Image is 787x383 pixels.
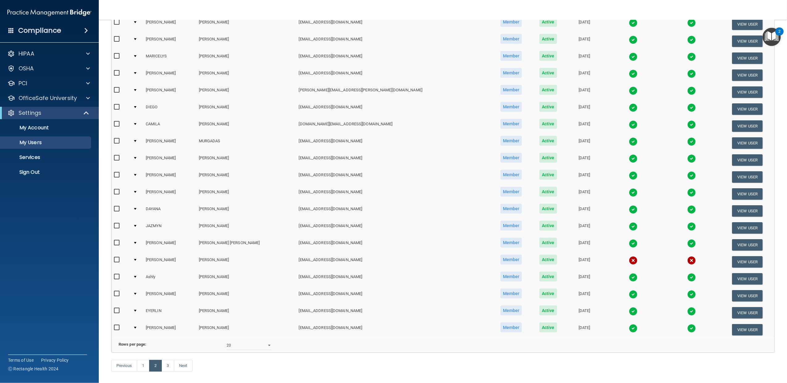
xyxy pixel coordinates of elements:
td: [PERSON_NAME] [196,185,296,202]
img: tick.e7d51cea.svg [687,307,696,316]
td: [PERSON_NAME] [143,67,196,84]
button: View User [732,69,763,81]
td: [DATE] [565,304,603,321]
td: Ashly [143,270,196,287]
span: Active [539,68,557,78]
span: Active [539,85,557,95]
td: [DATE] [565,67,603,84]
a: 1 [137,360,149,372]
p: HIPAA [19,50,34,57]
button: View User [732,19,763,30]
td: [EMAIL_ADDRESS][DOMAIN_NAME] [296,287,491,304]
td: [PERSON_NAME] [196,67,296,84]
span: Active [539,119,557,129]
h4: Compliance [18,26,61,35]
button: View User [732,273,763,285]
td: [DATE] [565,287,603,304]
span: Ⓒ Rectangle Health 2024 [8,366,59,372]
img: tick.e7d51cea.svg [629,205,638,214]
p: My Account [4,125,88,131]
td: [PERSON_NAME] [143,169,196,185]
img: tick.e7d51cea.svg [629,52,638,61]
td: JAZMYN [143,219,196,236]
a: OfficeSafe University [7,94,90,102]
span: Member [500,289,522,298]
span: Active [539,238,557,248]
td: [PERSON_NAME] [196,84,296,101]
a: 2 [149,360,162,372]
td: [PERSON_NAME] [143,321,196,338]
img: tick.e7d51cea.svg [687,222,696,231]
img: tick.e7d51cea.svg [687,239,696,248]
td: [PERSON_NAME] [196,287,296,304]
td: [DATE] [565,16,603,33]
td: [EMAIL_ADDRESS][DOMAIN_NAME] [296,253,491,270]
a: Settings [7,109,90,117]
img: tick.e7d51cea.svg [687,273,696,282]
td: [PERSON_NAME] [196,219,296,236]
img: cross.ca9f0e7f.svg [629,256,638,265]
span: Member [500,119,522,129]
span: Member [500,221,522,231]
img: tick.e7d51cea.svg [687,52,696,61]
img: tick.e7d51cea.svg [629,154,638,163]
img: tick.e7d51cea.svg [629,273,638,282]
td: [PERSON_NAME] [143,152,196,169]
td: [DATE] [565,101,603,118]
img: tick.e7d51cea.svg [687,86,696,95]
a: OSHA [7,65,90,72]
p: OfficeSafe University [19,94,77,102]
span: Active [539,289,557,298]
td: [EMAIL_ADDRESS][DOMAIN_NAME] [296,185,491,202]
td: [DATE] [565,84,603,101]
span: Member [500,255,522,264]
a: Privacy Policy [41,357,69,363]
td: [PERSON_NAME] [196,321,296,338]
span: Active [539,204,557,214]
img: tick.e7d51cea.svg [629,171,638,180]
td: [PERSON_NAME] [143,185,196,202]
td: [DATE] [565,169,603,185]
td: [DOMAIN_NAME][EMAIL_ADDRESS][DOMAIN_NAME] [296,118,491,135]
img: tick.e7d51cea.svg [687,205,696,214]
img: tick.e7d51cea.svg [687,154,696,163]
span: Member [500,34,522,44]
td: MARICELYS [143,50,196,67]
td: [PERSON_NAME] [196,270,296,287]
span: Active [539,221,557,231]
td: [PERSON_NAME] [196,101,296,118]
img: tick.e7d51cea.svg [687,137,696,146]
td: [EMAIL_ADDRESS][DOMAIN_NAME] [296,169,491,185]
td: [EMAIL_ADDRESS][DOMAIN_NAME] [296,270,491,287]
img: tick.e7d51cea.svg [687,120,696,129]
img: tick.e7d51cea.svg [687,103,696,112]
span: Member [500,272,522,281]
button: View User [732,137,763,149]
td: [EMAIL_ADDRESS][DOMAIN_NAME] [296,152,491,169]
div: 2 [778,31,781,40]
span: Active [539,272,557,281]
td: [PERSON_NAME] [196,169,296,185]
td: [PERSON_NAME] [196,50,296,67]
img: tick.e7d51cea.svg [629,19,638,27]
button: View User [732,256,763,268]
img: tick.e7d51cea.svg [629,86,638,95]
span: Member [500,102,522,112]
img: tick.e7d51cea.svg [629,239,638,248]
img: tick.e7d51cea.svg [629,324,638,333]
td: [DATE] [565,219,603,236]
td: [PERSON_NAME] [143,135,196,152]
img: tick.e7d51cea.svg [687,35,696,44]
button: View User [732,171,763,183]
img: tick.e7d51cea.svg [629,188,638,197]
td: [PERSON_NAME] [143,33,196,50]
span: Active [539,306,557,315]
td: DIEGO [143,101,196,118]
img: tick.e7d51cea.svg [629,290,638,299]
button: View User [732,154,763,166]
span: Member [500,51,522,61]
img: tick.e7d51cea.svg [687,188,696,197]
p: OSHA [19,65,34,72]
td: [EMAIL_ADDRESS][DOMAIN_NAME] [296,236,491,253]
button: View User [732,35,763,47]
